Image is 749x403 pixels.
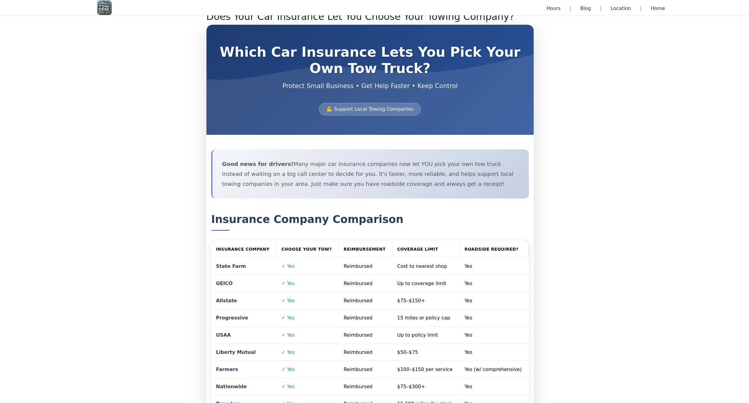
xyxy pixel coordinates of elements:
td: Up to coverage limit [392,275,460,292]
th: Reimbursement [339,240,392,258]
td: Yes [460,344,529,361]
span: ✓ Yes [282,315,295,321]
span: ✓ Yes [282,367,295,372]
span: ✓ Yes [282,281,295,286]
th: Insurance Company [211,240,277,258]
td: Allstate [211,292,277,309]
td: Yes [460,275,529,292]
td: Yes [460,292,529,309]
td: USAA [211,327,277,344]
td: State Farm [211,258,277,275]
td: Reimbursed [339,258,392,275]
h1: Which Car Insurance Lets You Pick Your Own Tow Truck? [216,44,524,77]
td: Yes [460,378,529,395]
td: Yes [460,258,529,275]
div: Many major car insurance companies now let YOU pick your own tow truck instead of waiting on a bi... [211,149,529,198]
td: Reimbursed [339,292,392,309]
th: Roadside Required? [460,240,529,258]
td: $75–$150+ [392,292,460,309]
td: Yes [460,327,529,344]
th: Choose Your Tow? [277,240,339,258]
td: Reimbursed [339,378,392,395]
td: Farmers [211,361,277,378]
td: Reimbursed [339,309,392,327]
td: GEICO [211,275,277,292]
td: Reimbursed [339,344,392,361]
td: Reimbursed [339,361,392,378]
td: Nationwide [211,378,277,395]
span: ✓ Yes [282,298,295,303]
p: Protect Small Business • Get Help Faster • Keep Control [216,81,524,91]
td: Yes [460,309,529,327]
td: Reimbursed [339,275,392,292]
td: Progressive [211,309,277,327]
td: $100–$150 per service [392,361,460,378]
td: Yes (w/ comprehensive) [460,361,529,378]
h2: Insurance Company Comparison [211,213,529,230]
td: $75–$300+ [392,378,460,395]
td: $50–$75 [392,344,460,361]
th: Coverage Limit [392,240,460,258]
td: Up to policy limit [392,327,460,344]
strong: Good news for drivers! [222,161,294,167]
td: Cost to nearest shop [392,258,460,275]
td: 15 miles or policy cap [392,309,460,327]
span: ✓ Yes [282,263,295,269]
div: 💪 Support Local Towing Companies [319,103,421,116]
td: Liberty Mutual [211,344,277,361]
span: ✓ Yes [282,349,295,355]
span: ✓ Yes [282,384,295,389]
span: ✓ Yes [282,332,295,338]
td: Reimbursed [339,327,392,344]
h2: Does Your Car Insurance Let You Choose Your Towing Company? [206,11,534,22]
